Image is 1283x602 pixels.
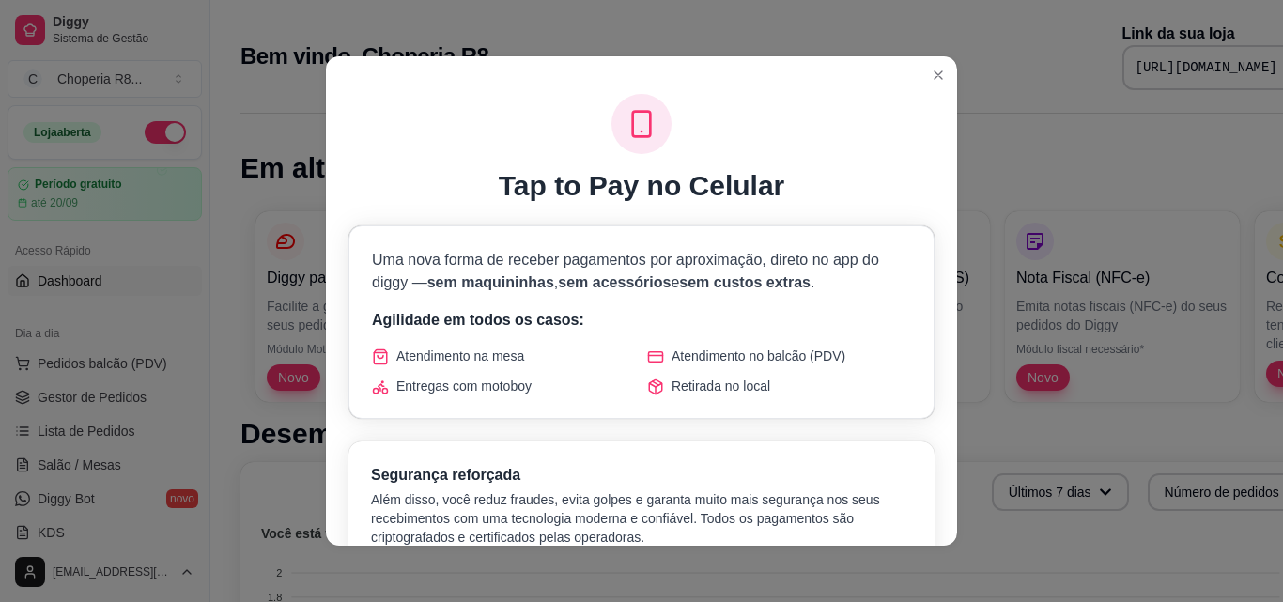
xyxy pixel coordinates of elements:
[371,490,912,547] p: Além disso, você reduz fraudes, evita golpes e garanta muito mais segurança nos seus recebimentos...
[679,274,811,290] span: sem custos extras
[672,347,845,365] span: Atendimento no balcão (PDV)
[371,464,912,486] h3: Segurança reforçada
[499,169,785,203] h1: Tap to Pay no Celular
[672,377,770,395] span: Retirada no local
[923,60,953,90] button: Close
[372,309,911,332] p: Agilidade em todos os casos:
[427,274,554,290] span: sem maquininhas
[372,249,911,294] p: Uma nova forma de receber pagamentos por aproximação, direto no app do diggy — , e .
[396,347,524,365] span: Atendimento na mesa
[396,377,532,395] span: Entregas com motoboy
[558,274,671,290] span: sem acessórios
